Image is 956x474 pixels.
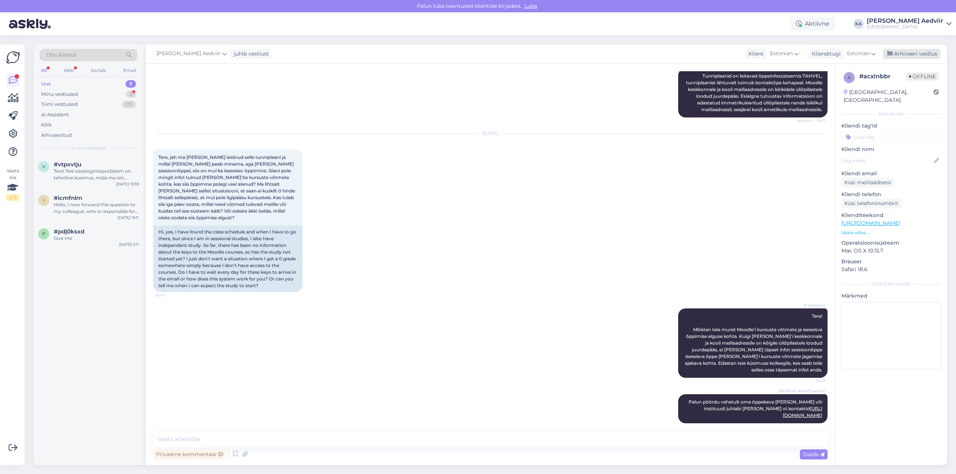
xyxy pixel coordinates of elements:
[155,292,183,298] span: 10:47
[841,198,901,208] div: Küsi telefoninumbrit
[41,80,51,88] div: Uus
[841,111,941,117] div: Kliendi info
[40,66,48,75] div: All
[6,194,19,201] div: 2 / 3
[89,66,108,75] div: Socials
[46,51,76,59] span: Otsi kliente
[797,424,825,429] span: 12:28
[841,229,941,236] p: Vaata edasi ...
[841,191,941,198] p: Kliendi telefon
[906,72,939,81] span: Offline
[6,167,19,201] div: Vaata siia
[841,239,941,247] p: Operatsioonisüsteem
[122,66,137,75] div: Email
[841,131,941,142] input: Lisa tag
[41,91,78,98] div: Minu vestlused
[6,50,20,65] img: Askly Logo
[841,170,941,178] p: Kliendi email
[153,130,828,137] div: [DATE]
[841,145,941,153] p: Kliendi nimi
[848,75,851,80] span: a
[841,281,941,288] div: [PERSON_NAME]
[122,101,136,108] div: 70
[54,201,139,215] div: Hello, I now forward this question to my colleague, who is responsible for this. The reply will b...
[42,231,46,236] span: p
[522,3,539,9] span: Luba
[853,19,864,29] div: KA
[797,118,825,123] span: Nähtud ✓ 16:21
[231,50,269,58] div: juhib vestlust
[859,72,906,81] div: # acxlnbbr
[797,302,825,308] span: AI Assistent
[116,181,139,187] div: [DATE] 19:39
[809,50,841,58] div: Klienditugi
[158,154,296,220] span: Tere, jah ma [PERSON_NAME] leidnud selle tunniplaani ja millal [PERSON_NAME] peab minema, aga [PE...
[689,399,823,418] span: Palun pöördu vahetult oma õppekava [PERSON_NAME] või instituudi juhiabi [PERSON_NAME] vt kontaktid
[153,226,302,292] div: Hi, yes, I have found the class schedule and when I have to go there, but since I am in sessional...
[42,164,45,169] span: v
[841,211,941,219] p: Klienditeekond
[867,24,943,30] div: [GEOGRAPHIC_DATA]
[842,157,932,165] input: Lisa nimi
[125,80,136,88] div: 3
[841,220,900,226] a: [URL][DOMAIN_NAME]
[126,91,136,98] div: 3
[797,378,825,384] span: 10:47
[841,247,941,255] p: Mac OS X 10.15.7
[41,132,72,139] div: Arhiveeritud
[119,242,139,247] div: [DATE] 3:11
[867,18,943,24] div: [PERSON_NAME] Aedviir
[54,235,139,242] div: Give me
[41,101,78,108] div: Tiimi vestlused
[153,449,226,459] div: Privaatne kommentaar
[54,195,82,201] span: #icmfnlrn
[841,122,941,130] p: Kliendi tag'id
[54,228,84,235] span: #pdj0ksxd
[841,266,941,273] p: Safari 18.6
[71,145,106,151] span: Uued vestlused
[41,121,52,129] div: Kõik
[770,50,793,58] span: Estonian
[118,215,139,220] div: [DATE] 16:11
[883,49,940,59] div: Arhiveeri vestlus
[43,197,44,203] span: i
[54,168,139,181] div: Tere! Teie sisselogimisprobleem on tehniline küsimus, mida ma siin vestluses lahendada ei saa. Pa...
[841,178,894,188] div: Küsi meiliaadressi
[847,50,870,58] span: Estonian
[803,451,825,458] span: Saada
[41,111,69,119] div: AI Assistent
[745,50,764,58] div: Klient
[685,313,823,373] span: Tere! Mõistan teie muret Moodle'i kursuste võtmete ja iseseisva õppimise alguse kohta. Kuigi [PER...
[156,50,221,58] span: [PERSON_NAME] Aedviir
[62,66,75,75] div: Web
[686,73,823,112] span: Tunniplaanid on leitavad õppeinfosüsteemis TAHVEL, tunniplaanist lähtuvalt toimub kontaktõpe koha...
[841,258,941,266] p: Brauser
[779,388,825,394] span: [PERSON_NAME] Aedviir
[844,88,934,104] div: [GEOGRAPHIC_DATA], [GEOGRAPHIC_DATA]
[867,18,952,30] a: [PERSON_NAME] Aedviir[GEOGRAPHIC_DATA]
[841,292,941,300] p: Märkmed
[54,161,81,168] span: #vtpxvtju
[790,17,835,31] div: Aktiivne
